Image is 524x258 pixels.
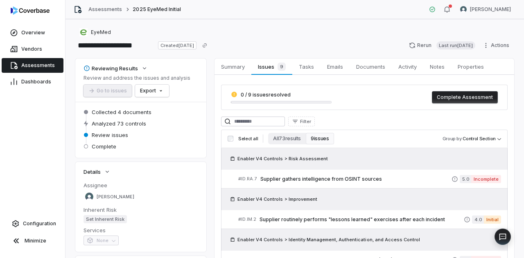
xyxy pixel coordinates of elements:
[260,176,452,182] span: Supplier gathers intelligence from OSINT sources
[197,38,212,53] button: Copy link
[77,25,113,40] button: https://eyemed.com/EyeMed
[84,75,190,81] p: Review and address the issues and analysis
[471,175,501,183] span: Incomplete
[237,196,317,202] span: Enabler V4 Controls > Improvement
[237,236,420,243] span: Enabler V4 Controls > Identity Management, Authentication, and Access Control
[2,42,63,56] a: Vendors
[21,62,55,69] span: Assessments
[228,136,233,141] input: Select all
[470,6,511,13] span: [PERSON_NAME]
[237,155,328,162] span: Enabler V4 Controls > Risk Assessment
[85,193,93,201] img: Brittany Durbin avatar
[472,215,484,224] span: 4.0
[92,120,146,127] span: Analyzed 73 controls
[92,108,151,116] span: Collected 4 documents
[133,6,181,13] span: 2025 EyeMed Initial
[84,227,198,234] dt: Services
[484,215,501,224] span: Initial
[306,133,334,144] button: 9 issues
[23,220,56,227] span: Configuration
[11,7,50,15] img: logo-D7KZi-bG.svg
[460,6,467,13] img: Brittany Durbin avatar
[427,61,448,72] span: Notes
[84,215,127,223] span: Set Inherent Risk
[436,41,475,49] span: Last run [DATE]
[238,216,256,222] span: # ID.IM.2
[97,194,134,200] span: [PERSON_NAME]
[81,61,150,76] button: Reviewing Results
[296,61,317,72] span: Tasks
[238,176,257,182] span: # ID.RA.7
[432,91,498,103] button: Complete Assessment
[88,6,122,13] a: Assessments
[324,61,346,72] span: Emails
[92,131,128,139] span: Review issues
[218,61,248,72] span: Summary
[255,61,289,72] span: Issues
[238,170,501,188] a: #ID.RA.7Supplier gathers intelligence from OSINT sources5.0Incomplete
[25,238,46,244] span: Minimize
[135,85,169,97] button: Export
[238,210,501,229] a: #ID.IM.2Supplier routinely performs "lessons learned" exercises after each incident4.0Initial
[21,29,45,36] span: Overview
[288,117,315,126] button: Filter
[443,136,462,141] span: Group by
[460,175,471,183] span: 5.0
[3,216,62,231] a: Configuration
[21,79,51,85] span: Dashboards
[84,65,138,72] div: Reviewing Results
[92,143,116,150] span: Complete
[81,164,113,179] button: Details
[2,25,63,40] a: Overview
[158,41,196,49] span: Created [DATE]
[2,58,63,73] a: Assessments
[84,206,198,213] dt: Inherent Risk
[91,29,111,36] span: EyeMed
[238,136,258,142] span: Select all
[2,74,63,89] a: Dashboards
[260,216,464,223] span: Supplier routinely performs "lessons learned" exercises after each incident
[278,63,286,71] span: 9
[454,61,487,72] span: Properties
[3,233,62,249] button: Minimize
[21,46,42,52] span: Vendors
[241,92,291,98] span: 0 / 9 issues resolved
[455,3,516,16] button: Brittany Durbin avatar[PERSON_NAME]
[84,168,101,175] span: Details
[268,133,306,144] button: All 73 results
[404,39,480,52] button: RerunLast run[DATE]
[353,61,388,72] span: Documents
[480,39,514,52] button: Actions
[300,119,311,125] span: Filter
[395,61,420,72] span: Activity
[84,182,198,189] dt: Assignee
